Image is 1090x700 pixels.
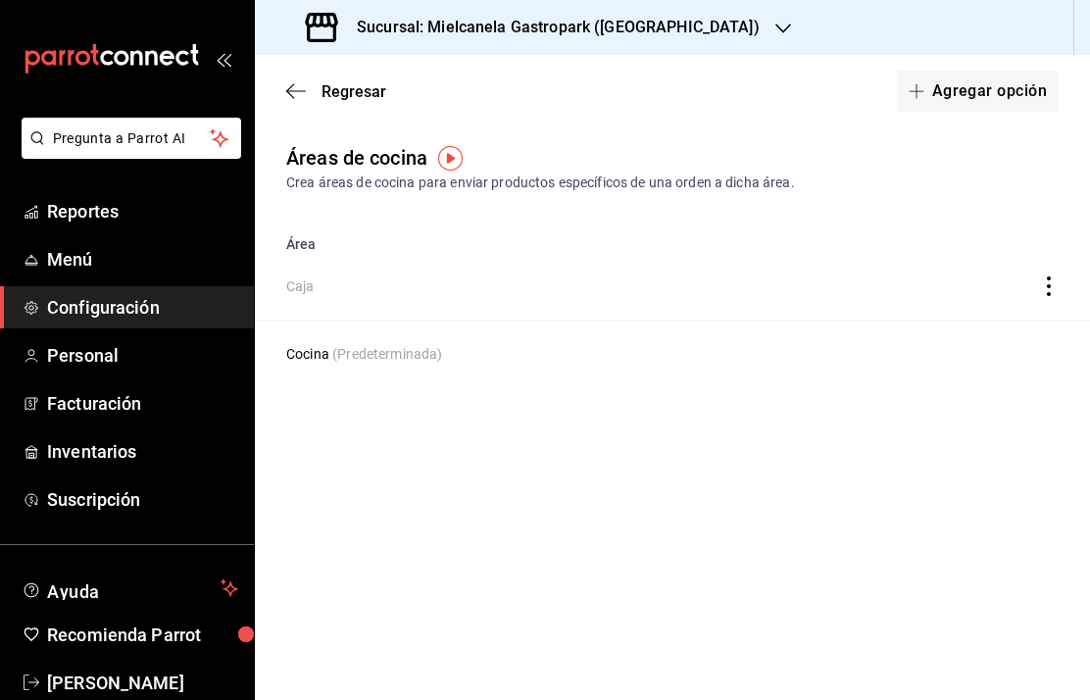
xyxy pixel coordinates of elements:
[341,16,760,39] h3: Sucursal: Mielcanela Gastropark ([GEOGRAPHIC_DATA])
[47,622,238,648] span: Recomienda Parrot
[22,118,241,159] button: Pregunta a Parrot AI
[47,294,238,321] span: Configuración
[255,321,872,388] td: Cocina
[14,142,241,163] a: Pregunta a Parrot AI
[47,576,213,600] span: Ayuda
[47,246,238,273] span: Menú
[286,173,1059,193] div: Crea áreas de cocina para enviar productos específicos de una orden a dicha área.
[438,146,463,171] img: Tooltip marker
[897,71,1059,112] button: Agregar opción
[47,486,238,513] span: Suscripción
[47,342,238,369] span: Personal
[286,143,427,173] div: Áreas de cocina
[216,51,231,67] button: open_drawer_menu
[47,670,238,696] span: [PERSON_NAME]
[322,82,386,101] span: Regresar
[255,225,1090,387] table: discountsTable
[47,438,238,465] span: Inventarios
[255,252,872,321] td: Caja
[47,198,238,225] span: Reportes
[53,128,211,149] span: Pregunta a Parrot AI
[286,82,386,101] button: Regresar
[332,346,442,362] span: (Predeterminada)
[255,225,872,252] th: Área
[47,390,238,417] span: Facturación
